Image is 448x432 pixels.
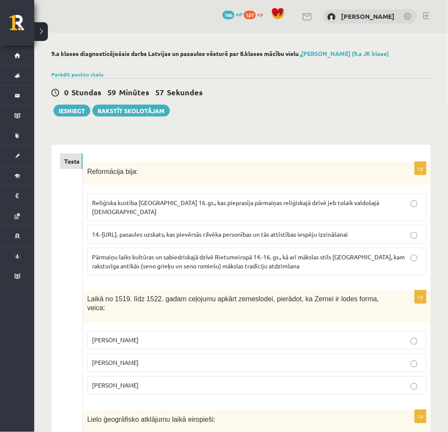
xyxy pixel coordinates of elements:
[236,11,243,18] span: mP
[411,361,418,367] input: [PERSON_NAME]
[92,199,380,215] span: Reliģiska kustība [GEOGRAPHIC_DATA] 16. gs., kas pieprasīja pārmaiņas reliģiskajā dzīvē jeb tolai...
[87,296,379,312] span: Laikā no 1519. līdz 1522. gadam ceļojumu apkārt zemeslodei, pierādot, ka Zemei ir lodes forma, ve...
[53,105,90,117] button: Iesniegt
[51,50,431,57] h2: 9.a klases diagnosticējošais darbs Latvijas un pasaules vēsturē par 8.klases mācību vielu ,
[327,13,336,21] img: Jaromirs Četčikovs
[107,87,116,97] span: 59
[51,71,104,78] a: Parādīt punktu skalu
[92,336,139,344] span: [PERSON_NAME]
[9,15,34,36] a: Rīgas 1. Tālmācības vidusskola
[244,11,256,19] span: 527
[87,416,216,423] span: Lielo ģeogrāfisko atklājumu laikā eiropieši:
[119,87,149,97] span: Minūtes
[415,290,427,304] p: 1p
[223,11,234,19] span: 186
[302,50,389,57] a: [PERSON_NAME] (9.a JK klase)
[92,382,139,389] span: [PERSON_NAME]
[92,230,348,238] span: 14.-[URL]. pasaules uzskats, kas pievērsās cilvēka personības un tās attīstības iespēju izzināšanai
[411,232,418,239] input: 14.-[URL]. pasaules uzskats, kas pievērsās cilvēka personības un tās attīstības iespēju izzināšanai
[411,255,418,262] input: Pārmaiņu laiks kultūras un sabiedriskajā dzīvē Rietumeiropā 14.-16. gs., kā arī mākslas stils [GE...
[92,253,405,270] span: Pārmaiņu laiks kultūras un sabiedriskajā dzīvē Rietumeiropā 14.-16. gs., kā arī mākslas stils [GE...
[415,410,427,423] p: 1p
[244,11,267,18] a: 527 xp
[87,168,136,175] span: Reformācija bija
[411,383,418,390] input: [PERSON_NAME]
[60,153,83,169] a: Tests
[167,87,203,97] span: Sekundes
[223,11,243,18] a: 186 mP
[64,87,68,97] span: 0
[92,105,170,117] a: Rakstīt skolotājam
[92,359,139,367] span: [PERSON_NAME]
[155,87,164,97] span: 57
[341,12,395,21] a: [PERSON_NAME]
[411,200,418,207] input: Reliģiska kustība [GEOGRAPHIC_DATA] 16. gs., kas pieprasīja pārmaiņas reliģiskajā dzīvē jeb tolai...
[411,338,418,345] input: [PERSON_NAME]
[71,87,101,97] span: Stundas
[136,168,138,175] span: :
[415,162,427,175] p: 1p
[257,11,263,18] span: xp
